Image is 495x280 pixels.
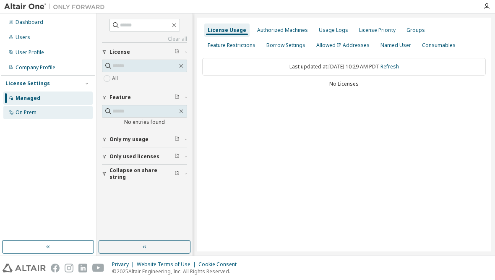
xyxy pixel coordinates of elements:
[102,165,187,183] button: Collapse on share string
[16,64,55,71] div: Company Profile
[102,119,187,126] div: No entries found
[16,109,36,116] div: On Prem
[109,94,131,101] span: Feature
[380,42,411,49] div: Named User
[112,73,120,84] label: All
[102,36,187,42] a: Clear all
[257,27,308,34] div: Authorized Machines
[202,81,486,87] div: No Licenses
[380,63,399,70] a: Refresh
[65,264,73,272] img: instagram.svg
[78,264,87,272] img: linkedin.svg
[406,27,425,34] div: Groups
[92,264,104,272] img: youtube.svg
[175,94,180,101] span: Clear filter
[316,42,370,49] div: Allowed IP Addresses
[51,264,60,272] img: facebook.svg
[4,3,109,11] img: Altair One
[102,130,187,149] button: Only my usage
[266,42,305,49] div: Borrow Settings
[109,136,148,143] span: Only my usage
[422,42,456,49] div: Consumables
[319,27,348,34] div: Usage Logs
[102,43,187,61] button: License
[359,27,396,34] div: License Priority
[109,153,159,160] span: Only used licenses
[102,88,187,107] button: Feature
[175,170,180,177] span: Clear filter
[109,49,130,55] span: License
[109,167,175,181] span: Collapse on share string
[16,49,44,56] div: User Profile
[208,42,255,49] div: Feature Restrictions
[208,27,246,34] div: License Usage
[3,264,46,272] img: altair_logo.svg
[137,261,198,268] div: Website Terms of Use
[5,80,50,87] div: License Settings
[112,261,137,268] div: Privacy
[175,136,180,143] span: Clear filter
[175,49,180,55] span: Clear filter
[16,34,30,41] div: Users
[102,147,187,166] button: Only used licenses
[175,153,180,160] span: Clear filter
[112,268,242,275] p: © 2025 Altair Engineering, Inc. All Rights Reserved.
[198,261,242,268] div: Cookie Consent
[16,19,43,26] div: Dashboard
[202,58,486,76] div: Last updated at: [DATE] 10:29 AM PDT
[16,95,40,102] div: Managed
